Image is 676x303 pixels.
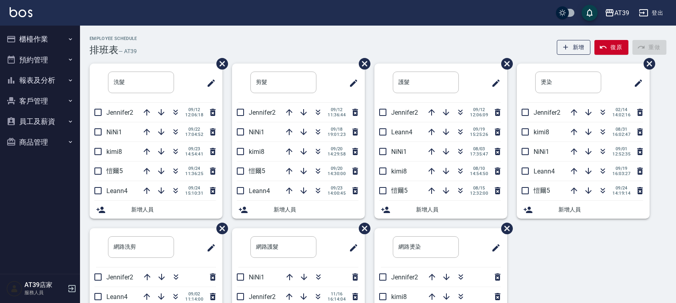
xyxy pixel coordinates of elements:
button: 櫃檯作業 [3,29,77,50]
span: 新增人員 [558,205,643,214]
span: 刪除班表 [495,52,514,76]
span: 愷爾5 [249,167,265,175]
span: 14:00:45 [328,191,346,196]
span: Leann4 [391,128,412,136]
span: 14:30:00 [328,171,346,176]
span: 09/19 [612,166,630,171]
img: Person [6,281,22,297]
span: Jennifer2 [391,109,418,116]
span: Jennifer2 [106,273,133,281]
span: Jennifer2 [249,109,276,116]
span: 新增人員 [131,205,216,214]
span: NiNi1 [391,148,407,155]
span: NiNi1 [534,148,549,155]
button: 登出 [636,6,666,20]
span: 14:54:50 [470,171,488,176]
span: 09/12 [470,107,488,112]
span: 刪除班表 [210,217,229,240]
span: Jennifer2 [249,293,276,301]
span: 刪除班表 [353,52,372,76]
span: 09/12 [328,107,346,112]
span: 愷爾5 [391,187,408,194]
span: 09/12 [185,107,203,112]
h5: AT39店家 [24,281,65,289]
span: 16:02:47 [612,132,630,137]
span: 09/23 [328,185,346,191]
span: 19:01:23 [328,132,346,137]
span: 刪除班表 [210,52,229,76]
span: 09/02 [185,291,203,297]
span: NiNi1 [249,273,264,281]
span: Leann4 [106,187,128,195]
div: AT39 [614,8,629,18]
span: kimi8 [391,167,407,175]
button: 新增 [557,40,591,55]
span: 17:04:52 [185,132,203,137]
span: 11:36:25 [185,171,203,176]
span: 09/18 [328,127,346,132]
input: 排版標題 [393,236,459,258]
h3: 排班表 [90,44,118,56]
div: 新增人員 [374,201,507,219]
span: kimi8 [106,148,122,155]
span: kimi8 [391,293,407,301]
span: 12:32:00 [470,191,488,196]
button: 復原 [594,40,628,55]
input: 排版標題 [250,72,316,93]
span: 09/24 [185,166,203,171]
input: 排版標題 [108,236,174,258]
span: 12:06:09 [470,112,488,118]
span: NiNi1 [249,128,264,136]
button: 客戶管理 [3,91,77,112]
div: 新增人員 [232,201,365,219]
span: 12:06:18 [185,112,203,118]
span: 09/20 [328,146,346,151]
span: 11/16 [328,291,346,297]
input: 排版標題 [393,72,459,93]
p: 服務人員 [24,289,65,296]
span: 修改班表的標題 [486,238,501,257]
span: 14:02:16 [612,112,630,118]
span: 11:14:00 [185,297,203,302]
span: 09/23 [185,146,203,151]
span: 修改班表的標題 [344,74,358,93]
span: 11:36:44 [328,112,346,118]
span: 修改班表的標題 [202,74,216,93]
span: 修改班表的標題 [344,238,358,257]
span: 修改班表的標題 [486,74,501,93]
span: kimi8 [534,128,549,136]
div: 新增人員 [90,201,222,219]
span: 16:03:27 [612,171,630,176]
span: 09/24 [185,185,203,191]
span: Jennifer2 [391,273,418,281]
input: 排版標題 [535,72,601,93]
span: 新增人員 [416,205,501,214]
button: AT39 [602,5,632,21]
span: Leann4 [249,187,270,195]
button: save [582,5,598,21]
span: 08/31 [612,127,630,132]
span: 09/20 [328,166,346,171]
button: 員工及薪資 [3,111,77,132]
span: 09/01 [612,146,630,151]
h2: Employee Schedule [90,36,137,41]
span: NiNi1 [106,128,122,136]
div: 新增人員 [517,201,650,219]
input: 排版標題 [108,72,174,93]
span: 14:29:58 [328,151,346,157]
span: 08/15 [470,185,488,191]
span: Jennifer2 [106,109,133,116]
span: 08/03 [470,146,488,151]
span: 14:19:14 [612,191,630,196]
span: 刪除班表 [638,52,656,76]
span: 14:54:41 [185,151,203,157]
span: 02/14 [612,107,630,112]
span: 16:14:04 [328,297,346,302]
span: 刪除班表 [353,217,372,240]
span: 09/24 [612,185,630,191]
span: 15:25:26 [470,132,488,137]
h6: — AT39 [118,47,137,56]
input: 排版標題 [250,236,316,258]
img: Logo [10,7,32,17]
span: 修改班表的標題 [202,238,216,257]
